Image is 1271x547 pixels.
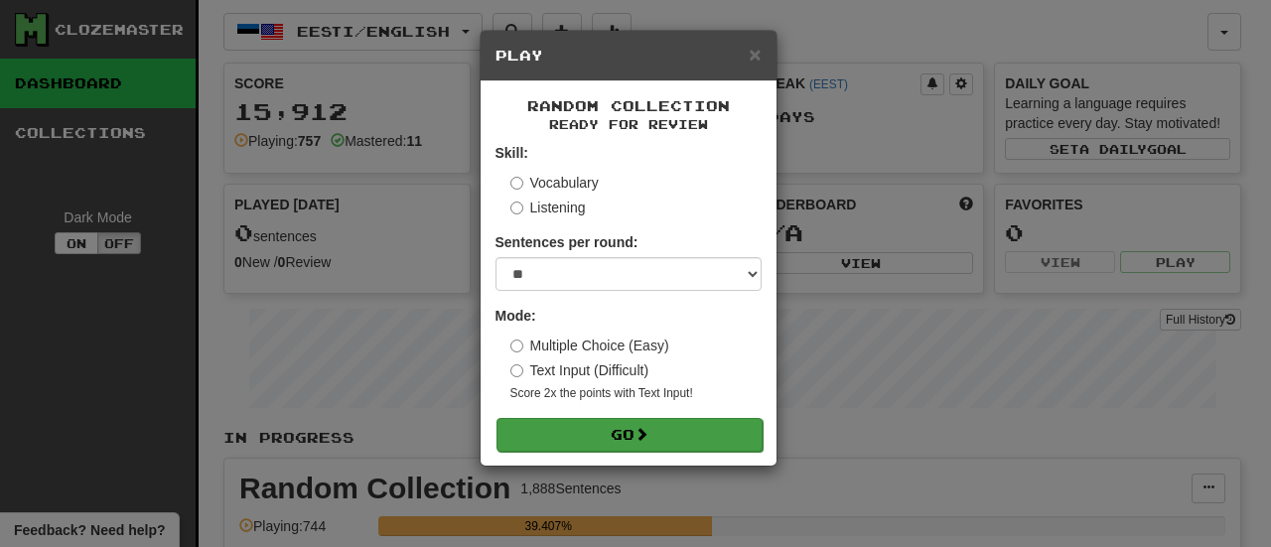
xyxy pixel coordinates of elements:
strong: Mode: [495,308,536,324]
label: Listening [510,198,586,217]
small: Score 2x the points with Text Input ! [510,385,762,402]
h5: Play [495,46,762,66]
label: Sentences per round: [495,232,638,252]
input: Text Input (Difficult) [510,364,523,377]
label: Text Input (Difficult) [510,360,649,380]
label: Vocabulary [510,173,599,193]
input: Listening [510,202,523,214]
button: Go [496,418,763,452]
strong: Skill: [495,145,528,161]
input: Multiple Choice (Easy) [510,340,523,352]
button: Close [749,44,761,65]
span: Random Collection [527,97,730,114]
label: Multiple Choice (Easy) [510,336,669,355]
span: × [749,43,761,66]
input: Vocabulary [510,177,523,190]
small: Ready for Review [495,116,762,133]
